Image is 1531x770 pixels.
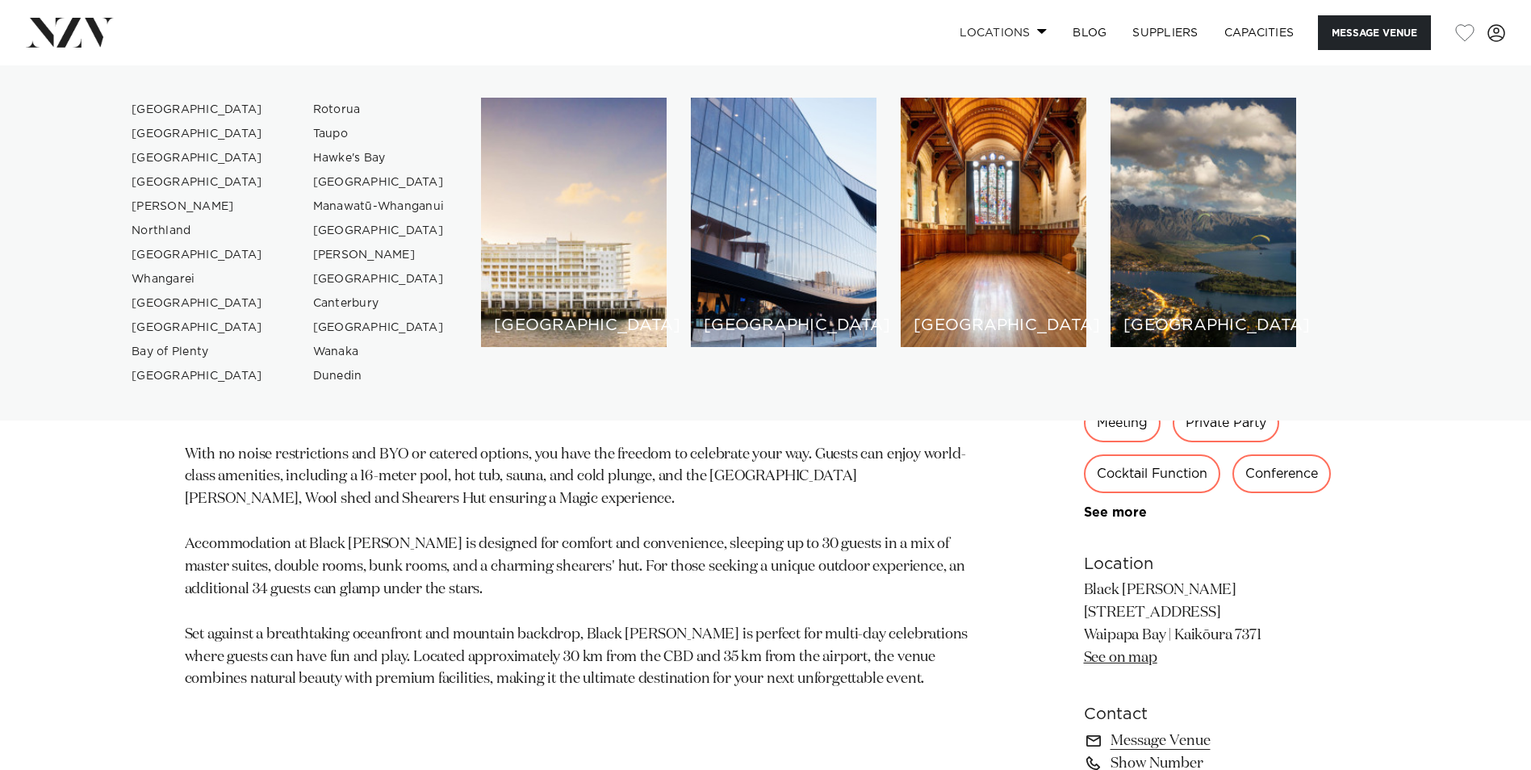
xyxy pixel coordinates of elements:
[1173,404,1279,442] div: Private Party
[914,317,1073,334] h6: [GEOGRAPHIC_DATA]
[300,267,458,291] a: [GEOGRAPHIC_DATA]
[1232,454,1331,493] div: Conference
[1060,15,1119,50] a: BLOG
[300,243,458,267] a: [PERSON_NAME]
[1123,317,1283,334] h6: [GEOGRAPHIC_DATA]
[1084,454,1220,493] div: Cocktail Function
[1119,15,1211,50] a: SUPPLIERS
[1084,702,1347,726] h6: Contact
[1084,580,1347,670] p: Black [PERSON_NAME] [STREET_ADDRESS] Waipapa Bay | Kaikōura 7371
[300,291,458,316] a: Canterbury
[119,195,276,219] a: [PERSON_NAME]
[300,364,458,388] a: Dunedin
[300,340,458,364] a: Wanaka
[300,122,458,146] a: Taupo
[300,316,458,340] a: [GEOGRAPHIC_DATA]
[300,146,458,170] a: Hawke's Bay
[119,122,276,146] a: [GEOGRAPHIC_DATA]
[901,98,1086,347] a: Christchurch venues [GEOGRAPHIC_DATA]
[119,219,276,243] a: Northland
[119,267,276,291] a: Whangarei
[119,98,276,122] a: [GEOGRAPHIC_DATA]
[300,195,458,219] a: Manawatū-Whanganui
[1211,15,1307,50] a: Capacities
[704,317,864,334] h6: [GEOGRAPHIC_DATA]
[26,18,114,47] img: nzv-logo.png
[185,444,969,692] p: With no noise restrictions and BYO or catered options, you have the freedom to celebrate your way...
[481,98,667,347] a: Auckland venues [GEOGRAPHIC_DATA]
[494,317,654,334] h6: [GEOGRAPHIC_DATA]
[1318,15,1431,50] button: Message Venue
[300,170,458,195] a: [GEOGRAPHIC_DATA]
[691,98,876,347] a: Wellington venues [GEOGRAPHIC_DATA]
[1111,98,1296,347] a: Queenstown venues [GEOGRAPHIC_DATA]
[119,170,276,195] a: [GEOGRAPHIC_DATA]
[300,219,458,243] a: [GEOGRAPHIC_DATA]
[119,364,276,388] a: [GEOGRAPHIC_DATA]
[1084,552,1347,576] h6: Location
[119,146,276,170] a: [GEOGRAPHIC_DATA]
[119,340,276,364] a: Bay of Plenty
[1084,730,1347,752] a: Message Venue
[119,291,276,316] a: [GEOGRAPHIC_DATA]
[947,15,1060,50] a: Locations
[300,98,458,122] a: Rotorua
[119,316,276,340] a: [GEOGRAPHIC_DATA]
[119,243,276,267] a: [GEOGRAPHIC_DATA]
[1084,651,1157,665] a: See on map
[1084,404,1161,442] div: Meeting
